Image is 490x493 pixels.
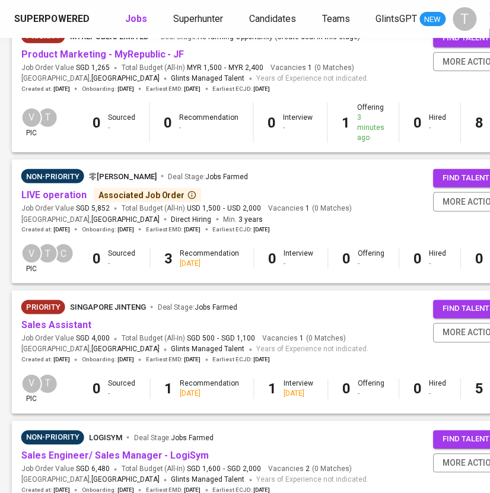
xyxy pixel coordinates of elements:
[37,107,58,128] div: T
[53,243,74,264] div: C
[195,304,238,312] span: Jobs Farmed
[21,214,160,226] span: [GEOGRAPHIC_DATA] ,
[187,465,221,475] span: SGD 1,600
[284,249,314,269] div: Interview
[429,379,447,399] div: Hired
[358,113,385,143] div: 3 minutes ago
[173,12,225,27] a: Superhunter
[122,63,264,73] span: Total Budget (All-In)
[76,334,110,344] span: SGD 4,000
[158,304,238,312] span: Deal Stage :
[91,214,160,226] span: [GEOGRAPHIC_DATA]
[239,215,263,224] span: 3 years
[53,85,70,93] span: [DATE]
[146,356,201,364] span: Earliest EMD :
[358,389,385,399] div: -
[414,381,422,397] b: 0
[171,74,245,82] span: Glints Managed Talent
[257,475,369,486] span: Years of Experience not indicated.
[476,114,484,131] b: 8
[284,389,314,399] div: [DATE]
[93,250,101,267] b: 0
[21,189,87,201] a: LIVE operation
[122,203,262,214] span: Total Budget (All-In)
[307,63,313,73] span: 1
[37,243,58,264] div: T
[21,203,110,214] span: Job Order Value
[21,450,209,462] a: Sales Engineer/ Sales Manager - LogiSym
[284,259,314,269] div: -
[21,225,70,234] span: Created at :
[37,374,58,395] div: T
[304,203,310,214] span: 1
[53,356,70,364] span: [DATE]
[108,123,135,133] div: -
[168,173,249,181] span: Deal Stage :
[180,259,240,269] div: [DATE]
[146,225,201,234] span: Earliest EMD :
[187,334,215,344] span: SGD 500
[125,13,147,24] b: Jobs
[21,169,84,183] div: Hiring on Hold, On Hold for market research
[171,345,245,354] span: Glints Managed Talent
[180,379,240,399] div: Recommendation
[184,225,201,234] span: [DATE]
[21,107,42,128] div: V
[76,465,110,475] span: SGD 6,480
[218,334,219,344] span: -
[376,13,418,24] span: GlintsGPT
[93,114,101,131] b: 0
[254,85,271,93] span: [DATE]
[298,334,304,344] span: 1
[21,374,42,395] div: V
[21,356,70,364] span: Created at :
[173,13,223,24] span: Superhunter
[184,85,201,93] span: [DATE]
[109,259,136,269] div: -
[187,63,222,73] span: MYR 1,500
[263,334,346,344] span: Vacancies ( 0 Matches )
[93,381,101,397] b: 0
[187,203,221,214] span: USD 1,500
[14,12,90,26] div: Superpowered
[476,381,484,397] b: 5
[414,114,422,131] b: 0
[224,215,263,224] span: Min.
[269,203,352,214] span: Vacancies ( 0 Matches )
[21,171,84,183] span: Non-Priority
[429,249,447,269] div: Hired
[180,389,240,399] div: [DATE]
[91,73,160,85] span: [GEOGRAPHIC_DATA]
[343,381,351,397] b: 0
[91,344,160,356] span: [GEOGRAPHIC_DATA]
[21,334,110,344] span: Job Order Value
[53,225,70,234] span: [DATE]
[117,85,134,93] span: [DATE]
[125,12,149,27] a: Jobs
[284,113,313,133] div: Interview
[21,73,160,85] span: [GEOGRAPHIC_DATA] ,
[164,114,173,131] b: 0
[21,344,160,356] span: [GEOGRAPHIC_DATA] ,
[429,259,447,269] div: -
[257,73,369,85] span: Years of Experience not indicated.
[420,14,446,26] span: NEW
[358,103,385,144] div: Offering
[358,259,385,269] div: -
[271,63,355,73] span: Vacancies ( 0 Matches )
[98,189,197,201] div: Associated Job Order
[21,85,70,93] span: Created at :
[228,203,262,214] span: USD 2,000
[249,12,298,27] a: Candidates
[21,243,42,274] div: pic
[70,303,146,312] span: Singapore Jinteng
[206,173,249,181] span: Jobs Farmed
[108,113,135,133] div: Sourced
[89,172,157,181] span: 零[PERSON_NAME]
[358,249,385,269] div: Offering
[476,250,484,267] b: 0
[228,465,262,475] span: SGD 2,000
[21,320,91,331] a: Sales Assistant
[376,12,446,27] a: GlintsGPT NEW
[146,85,201,93] span: Earliest EMD :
